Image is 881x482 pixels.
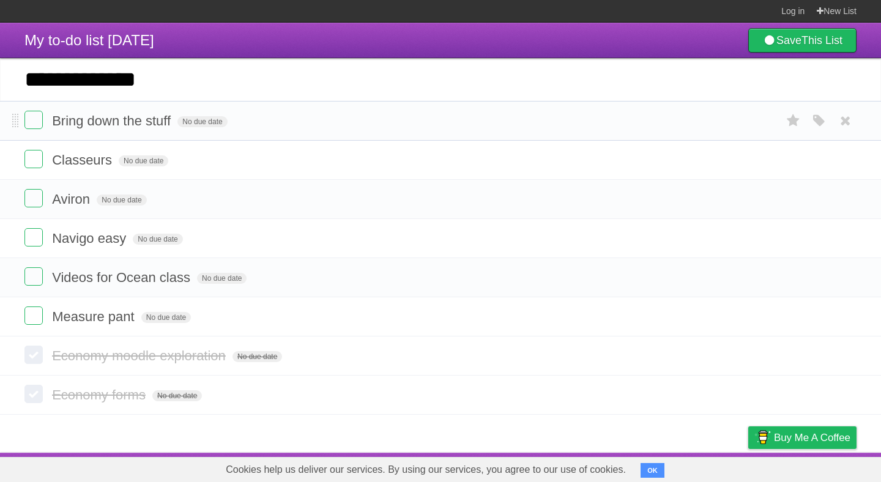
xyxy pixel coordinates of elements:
[52,152,115,168] span: Classeurs
[24,346,43,364] label: Done
[52,348,229,363] span: Economy moodle exploration
[133,234,182,245] span: No due date
[52,270,193,285] span: Videos for Ocean class
[119,155,168,166] span: No due date
[782,111,805,131] label: Star task
[748,426,857,449] a: Buy me a coffee
[24,267,43,286] label: Done
[214,458,638,482] span: Cookies help us deliver our services. By using our services, you agree to our use of cookies.
[24,385,43,403] label: Done
[52,387,149,402] span: Economy forms
[177,116,227,127] span: No due date
[24,150,43,168] label: Done
[774,427,850,448] span: Buy me a coffee
[97,195,146,206] span: No due date
[24,306,43,325] label: Done
[24,189,43,207] label: Done
[141,312,191,323] span: No due date
[626,456,675,479] a: Developers
[152,390,202,401] span: No due date
[24,111,43,129] label: Done
[52,309,138,324] span: Measure pant
[232,351,282,362] span: No due date
[732,456,764,479] a: Privacy
[197,273,247,284] span: No due date
[779,456,857,479] a: Suggest a feature
[52,191,93,207] span: Aviron
[641,463,664,478] button: OK
[585,456,611,479] a: About
[24,228,43,247] label: Done
[52,113,174,128] span: Bring down the stuff
[52,231,129,246] span: Navigo easy
[801,34,842,46] b: This List
[754,427,771,448] img: Buy me a coffee
[748,28,857,53] a: SaveThis List
[691,456,718,479] a: Terms
[24,32,154,48] span: My to-do list [DATE]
